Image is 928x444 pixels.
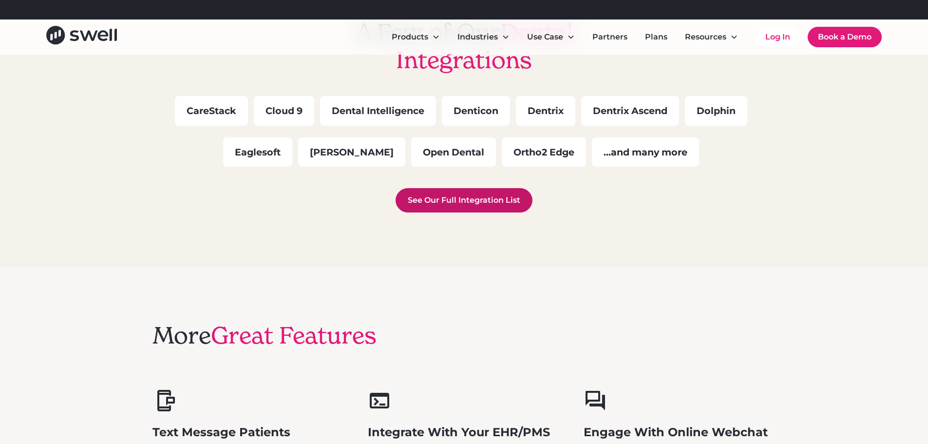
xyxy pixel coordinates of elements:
a: Partners [585,27,635,47]
div: Products [392,31,428,43]
div: CareStack [175,96,248,126]
h2: A Few of Our [328,19,601,75]
h2: More [152,322,377,350]
div: Cloud 9 [254,96,314,126]
div: Resources [677,27,746,47]
div: Industries [457,31,498,43]
div: [PERSON_NAME] [298,137,405,167]
div: Industries [450,27,517,47]
h3: Integrate With Your EHR/PMS [368,424,560,441]
div: Eaglesoft [223,137,292,167]
a: Log In [756,27,800,47]
div: Dentrix [516,96,575,126]
div: Dentrix Ascend [581,96,679,126]
h3: Text Message Patients [152,424,345,441]
div: Use Case [527,31,563,43]
div: Denticon [442,96,510,126]
div: Ortho2 Edge [502,137,586,167]
div: Open Dental [411,137,496,167]
a: See Our Full Integration List [396,188,532,212]
div: Dolphin [685,96,747,126]
div: ...and many more [592,137,699,167]
a: Plans [637,27,675,47]
div: Dental Intelligence [320,96,436,126]
div: Use Case [519,27,583,47]
span: Great Features [211,321,377,350]
div: Products [384,27,448,47]
h3: Engage With Online Webchat [584,424,776,441]
a: Book a Demo [808,27,882,47]
a: home [46,26,117,48]
div: Resources [685,31,726,43]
